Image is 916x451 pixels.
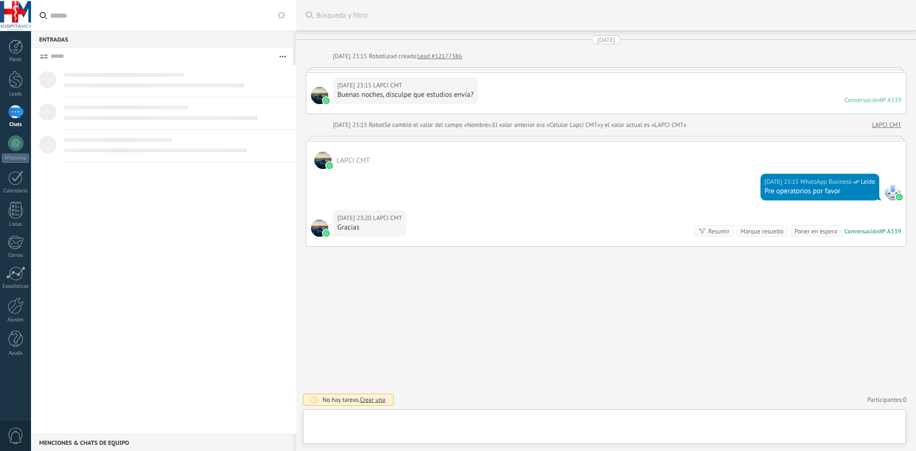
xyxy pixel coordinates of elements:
span: WhatsApp Business [800,177,852,187]
div: Menciones & Chats de equipo [31,434,293,451]
img: waba.svg [326,162,333,169]
span: El valor anterior era «Celular Lapci CMT» [492,120,600,130]
span: Robot [369,121,384,129]
div: Conversación [844,227,879,235]
div: № A339 [880,96,901,104]
div: Gracias [337,223,402,232]
div: WhatsApp [2,154,29,163]
div: No hay tareas. [323,396,385,404]
a: LAPCI CMT [872,120,901,130]
div: [DATE] 23:15 [765,177,801,187]
span: LAPCI CMT [373,213,402,223]
div: Pre operatorios por favor [765,187,875,196]
div: Leads [2,91,30,97]
div: Correo [2,252,30,259]
span: Búsqueda y filtro [316,11,906,20]
span: Crear una [360,396,385,404]
div: Buenas noches, disculpe que estudios envía? [337,90,474,100]
span: LAPCI CMT [373,81,402,90]
span: Robot [369,52,384,60]
span: y el valor actual es «LAPCI CMT» [600,120,687,130]
div: Poner en espera [794,227,837,236]
div: Marque resuelto [740,227,783,236]
a: Participantes:0 [867,396,906,404]
div: Estadísticas [2,283,30,290]
div: Chats [2,122,30,128]
span: LAPCI CMT [336,156,370,165]
div: Panel [2,57,30,63]
span: Se cambió el valor del campo «Nombre». [384,120,492,130]
div: Resumir [708,227,729,236]
div: [DATE] [597,35,615,44]
span: 0 [903,396,906,404]
div: Listas [2,221,30,228]
span: WhatsApp Business [884,183,901,200]
div: Conversación [844,96,880,104]
span: LAPCI CMT [311,87,328,104]
div: [DATE] 23:15 [333,120,369,130]
span: LAPCI CMT [314,152,332,169]
div: [DATE] 23:20 [337,213,373,223]
img: waba.svg [323,230,330,237]
img: waba.svg [323,97,330,104]
span: Leído [861,177,875,187]
div: Ayuda [2,350,30,357]
div: № A339 [879,227,901,235]
div: Entradas [31,31,293,48]
div: Ajustes [2,317,30,323]
a: Lead #12177386 [417,52,462,61]
div: Lead creado: [384,52,417,61]
span: LAPCI CMT [311,220,328,237]
div: [DATE] 23:15 [333,52,369,61]
div: Calendario [2,188,30,194]
div: [DATE] 23:15 [337,81,373,90]
img: waba.svg [896,194,903,200]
